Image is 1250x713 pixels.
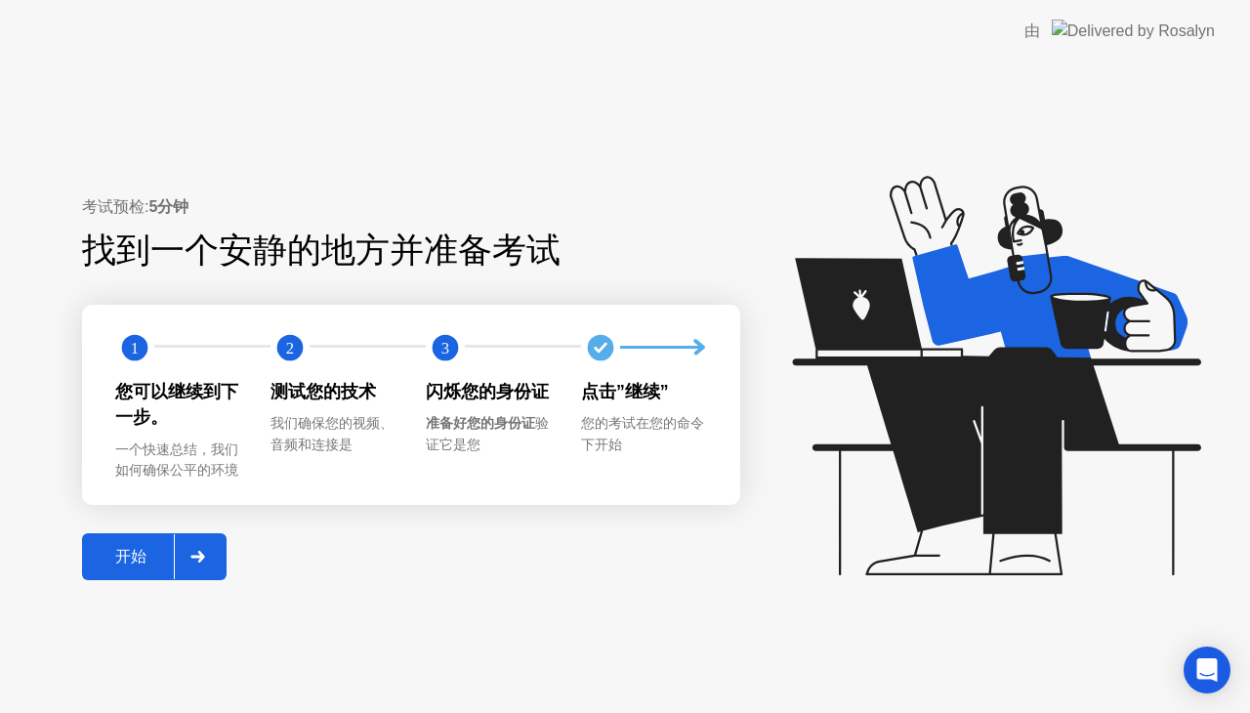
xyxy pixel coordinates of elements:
div: 我们确保您的视频、音频和连接是 [271,413,395,455]
div: 点击”继续” [581,379,705,404]
img: Delivered by Rosalyn [1052,20,1215,42]
text: 1 [131,339,139,357]
div: 验证它是您 [426,413,550,455]
div: 开始 [88,547,174,567]
b: 准备好您的身份证 [426,415,535,431]
div: 由 [1024,20,1040,43]
div: 找到一个安静的地方并准备考试 [82,225,740,276]
b: 5分钟 [148,198,188,215]
div: 考试预检: [82,195,740,219]
text: 3 [441,339,449,357]
div: 您的考试在您的命令下开始 [581,413,705,455]
div: Open Intercom Messenger [1184,647,1230,693]
div: 一个快速总结，我们如何确保公平的环境 [115,440,239,482]
div: 您可以继续到下一步。 [115,379,239,431]
div: 测试您的技术 [271,379,395,404]
text: 2 [286,339,294,357]
button: 开始 [82,533,227,580]
div: 闪烁您的身份证 [426,379,550,404]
